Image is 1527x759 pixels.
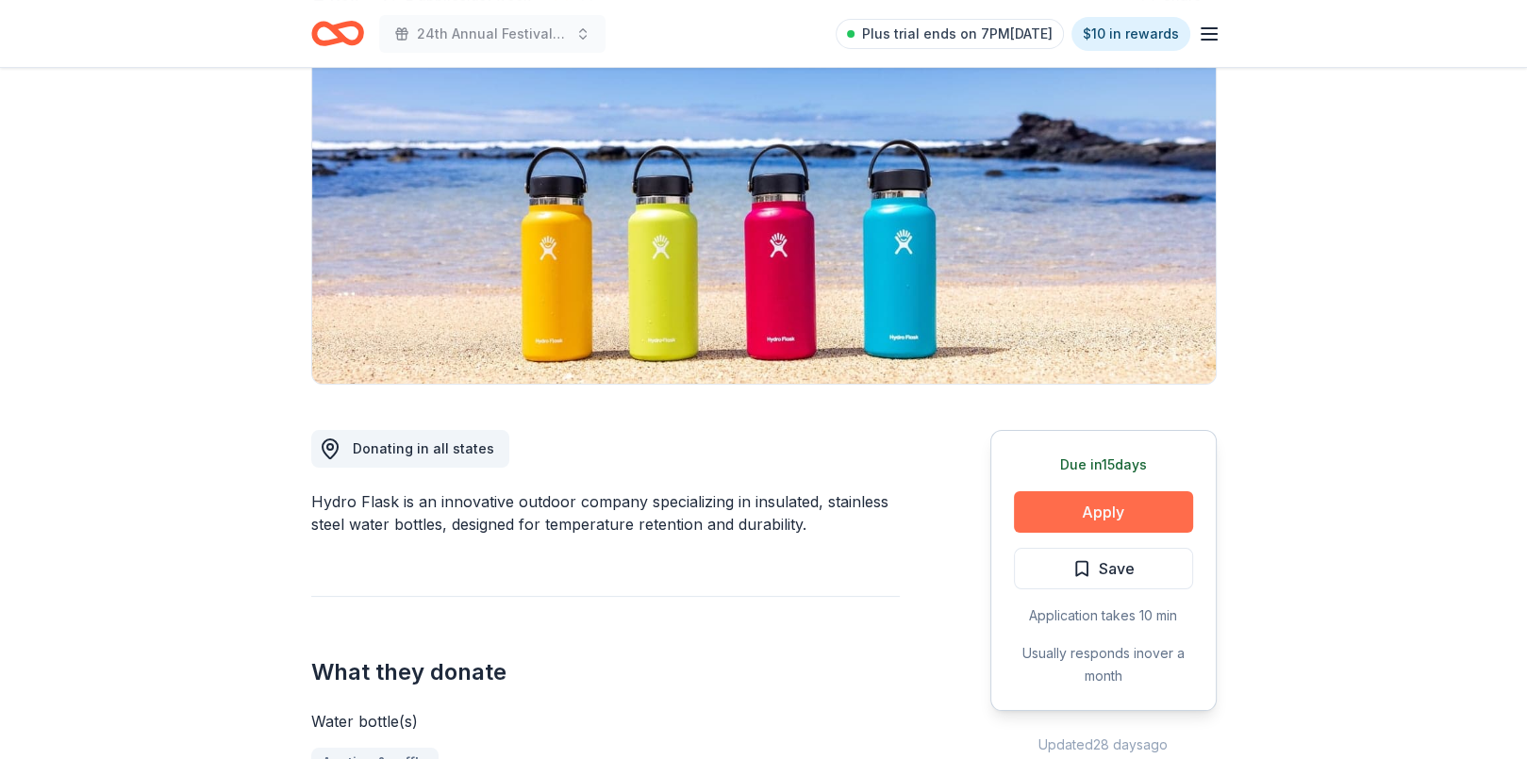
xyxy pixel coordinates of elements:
[1014,548,1193,589] button: Save
[836,19,1064,49] a: Plus trial ends on 7PM[DATE]
[311,710,900,733] div: Water bottle(s)
[311,490,900,536] div: Hydro Flask is an innovative outdoor company specializing in insulated, stainless steel water bot...
[353,440,494,456] span: Donating in all states
[1014,491,1193,533] button: Apply
[1014,454,1193,476] div: Due in 15 days
[1071,17,1190,51] a: $10 in rewards
[417,23,568,45] span: 24th Annual Festival of Trees Gala
[312,24,1216,384] img: Image for Hydro Flask
[862,23,1053,45] span: Plus trial ends on 7PM[DATE]
[990,734,1217,756] div: Updated 28 days ago
[311,11,364,56] a: Home
[1014,604,1193,627] div: Application takes 10 min
[1099,556,1135,581] span: Save
[1014,642,1193,687] div: Usually responds in over a month
[379,15,606,53] button: 24th Annual Festival of Trees Gala
[311,657,900,687] h2: What they donate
